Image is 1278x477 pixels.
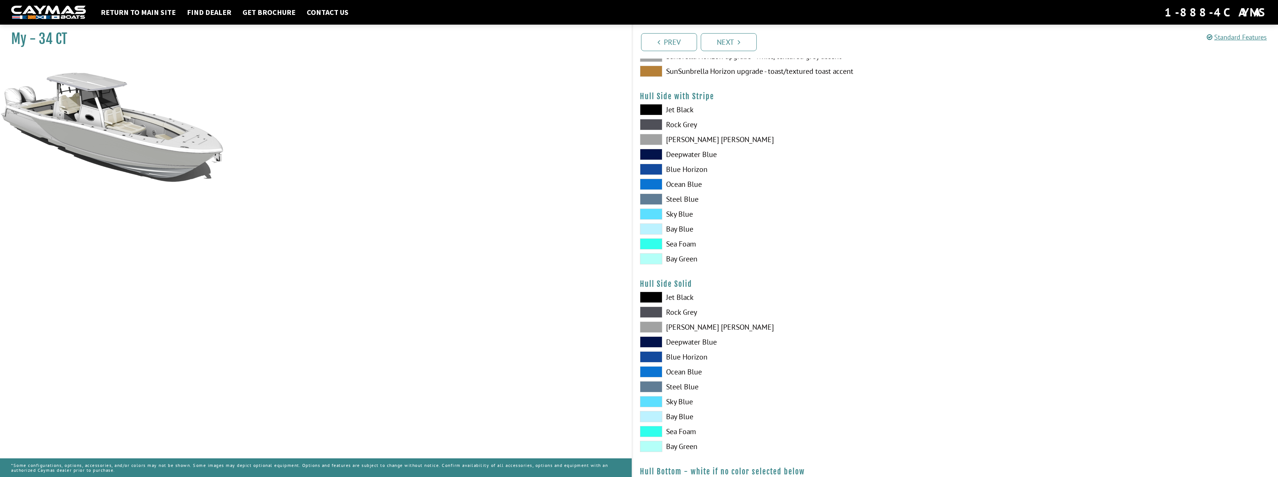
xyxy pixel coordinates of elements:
[640,92,1271,101] h4: Hull Side with Stripe
[640,426,948,437] label: Sea Foam
[640,467,1271,476] h4: Hull Bottom - white if no color selected below
[640,321,948,333] label: [PERSON_NAME] [PERSON_NAME]
[1207,33,1267,41] a: Standard Features
[640,253,948,264] label: Bay Green
[640,336,948,348] label: Deepwater Blue
[640,194,948,205] label: Steel Blue
[640,208,948,220] label: Sky Blue
[640,104,948,115] label: Jet Black
[11,459,621,476] p: *Some configurations, options, accessories, and/or colors may not be shown. Some images may depic...
[1165,4,1267,21] div: 1-888-4CAYMAS
[97,7,179,17] a: Return to main site
[11,31,613,47] h1: My - 34 CT
[640,149,948,160] label: Deepwater Blue
[640,411,948,422] label: Bay Blue
[640,119,948,130] label: Rock Grey
[640,381,948,392] label: Steel Blue
[640,164,948,175] label: Blue Horizon
[640,279,1271,289] h4: Hull Side Solid
[239,7,299,17] a: Get Brochure
[640,441,948,452] label: Bay Green
[640,223,948,235] label: Bay Blue
[11,6,86,19] img: white-logo-c9c8dbefe5ff5ceceb0f0178aa75bf4bb51f6bca0971e226c86eb53dfe498488.png
[640,292,948,303] label: Jet Black
[640,66,948,77] label: SunSunbrella Horizon upgrade - toast/textured toast accent
[640,238,948,250] label: Sea Foam
[303,7,352,17] a: Contact Us
[701,33,757,51] a: Next
[640,179,948,190] label: Ocean Blue
[640,351,948,363] label: Blue Horizon
[183,7,235,17] a: Find Dealer
[640,307,948,318] label: Rock Grey
[640,366,948,377] label: Ocean Blue
[641,33,697,51] a: Prev
[640,396,948,407] label: Sky Blue
[640,134,948,145] label: [PERSON_NAME] [PERSON_NAME]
